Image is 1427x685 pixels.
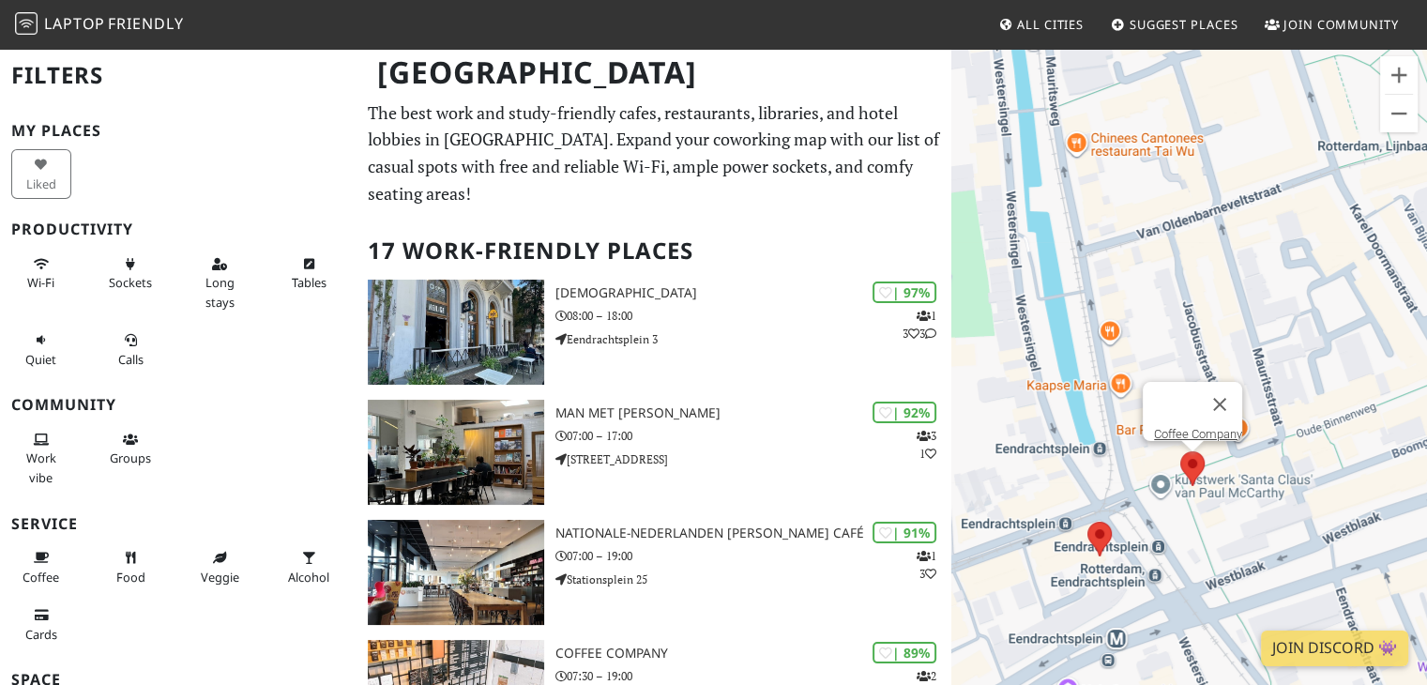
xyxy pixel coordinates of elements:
span: Quiet [25,351,56,368]
span: All Cities [1017,16,1084,33]
span: Credit cards [25,626,57,643]
p: 08:00 – 18:00 [555,307,952,325]
h1: [GEOGRAPHIC_DATA] [362,47,948,99]
h3: Coffee Company [555,646,952,662]
button: Alcohol [279,542,339,592]
img: Man met bril koffie [368,400,543,505]
span: Power sockets [109,274,152,291]
a: Suggest Places [1103,8,1246,41]
button: Calls [100,325,160,374]
button: Zoom in [1380,56,1418,94]
h3: Community [11,396,345,414]
h3: My Places [11,122,345,140]
div: | 91% [873,522,936,543]
div: | 89% [873,642,936,663]
p: 1 3 [917,547,936,583]
p: 3 1 [917,427,936,463]
button: Coffee [11,542,71,592]
p: 1 3 3 [903,307,936,342]
h3: Nationale-Nederlanden [PERSON_NAME] Café [555,525,952,541]
span: Veggie [201,569,239,586]
a: All Cities [991,8,1091,41]
p: 07:00 – 17:00 [555,427,952,445]
button: Zoom out [1380,95,1418,132]
a: Man met bril koffie | 92% 31 Man met [PERSON_NAME] 07:00 – 17:00 [STREET_ADDRESS] [357,400,951,505]
button: Close [1197,382,1242,427]
p: 07:00 – 19:00 [555,547,952,565]
h2: 17 Work-Friendly Places [368,222,940,280]
span: Laptop [44,13,105,34]
button: Tables [279,249,339,298]
button: Cards [11,600,71,649]
span: Alcohol [288,569,329,586]
button: Groups [100,424,160,474]
a: Join Community [1257,8,1406,41]
h3: Service [11,515,345,533]
p: Stationsplein 25 [555,571,952,588]
p: The best work and study-friendly cafes, restaurants, libraries, and hotel lobbies in [GEOGRAPHIC_... [368,99,940,207]
p: 07:30 – 19:00 [555,667,952,685]
h3: Man met [PERSON_NAME] [555,405,952,421]
span: Coffee [23,569,59,586]
span: People working [26,449,56,485]
span: Friendly [108,13,183,34]
h3: Productivity [11,221,345,238]
span: Food [116,569,145,586]
a: Nationale-Nederlanden Douwe Egberts Café | 91% 13 Nationale-Nederlanden [PERSON_NAME] Café 07:00 ... [357,520,951,625]
button: Wi-Fi [11,249,71,298]
div: | 97% [873,282,936,303]
a: Coffee Company [1154,427,1242,441]
span: Long stays [205,274,235,310]
img: Nationale-Nederlanden Douwe Egberts Café [368,520,543,625]
p: [STREET_ADDRESS] [555,450,952,468]
h2: Filters [11,47,345,104]
button: Sockets [100,249,160,298]
p: Eendrachtsplein 3 [555,330,952,348]
span: Join Community [1283,16,1399,33]
img: Heilige Boontjes [368,280,543,385]
span: Suggest Places [1130,16,1238,33]
button: Quiet [11,325,71,374]
button: Work vibe [11,424,71,493]
h3: [DEMOGRAPHIC_DATA] [555,285,952,301]
span: Stable Wi-Fi [27,274,54,291]
div: | 92% [873,402,936,423]
button: Veggie [190,542,250,592]
img: LaptopFriendly [15,12,38,35]
a: Heilige Boontjes | 97% 133 [DEMOGRAPHIC_DATA] 08:00 – 18:00 Eendrachtsplein 3 [357,280,951,385]
span: Video/audio calls [118,351,144,368]
span: Group tables [110,449,151,466]
button: Food [100,542,160,592]
a: LaptopFriendly LaptopFriendly [15,8,184,41]
span: Work-friendly tables [292,274,326,291]
button: Long stays [190,249,250,317]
